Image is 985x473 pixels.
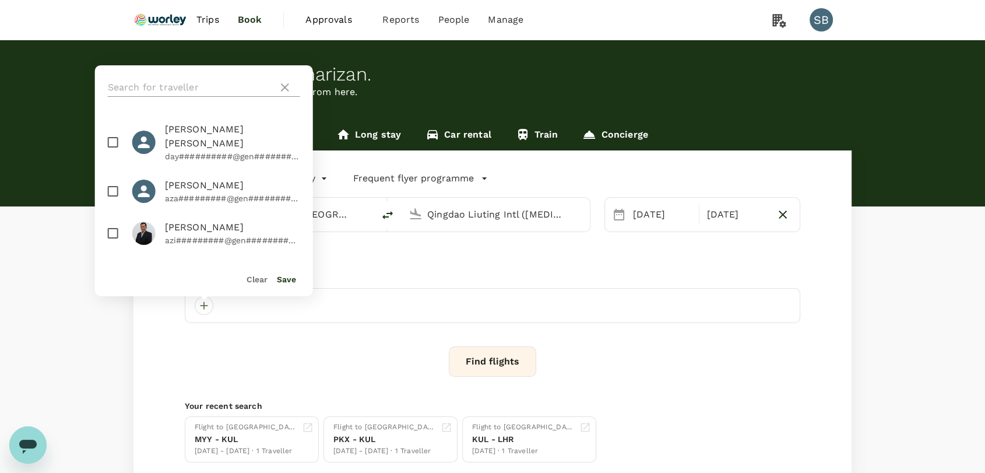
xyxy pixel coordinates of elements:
p: day##########@gen############# [165,150,300,162]
p: aza#########@gen############# [165,192,300,204]
div: [DATE] - [DATE] · 1 Traveller [195,446,297,457]
img: AA [132,222,156,245]
div: Travellers [185,269,800,283]
div: KUL - LHR [472,433,575,446]
div: [DATE] - [DATE] · 1 Traveller [333,446,436,457]
div: Flight to [GEOGRAPHIC_DATA] [333,422,436,433]
iframe: Button to launch messaging window [9,426,47,464]
a: Car rental [413,122,504,150]
span: Reports [382,13,419,27]
span: People [438,13,469,27]
button: delete [374,201,402,229]
div: [DATE] · 1 Traveller [472,446,575,457]
button: Frequent flyer programme [353,171,488,185]
span: [PERSON_NAME] [165,220,300,234]
div: Flight to [GEOGRAPHIC_DATA] [472,422,575,433]
span: [PERSON_NAME] [165,178,300,192]
div: [DATE] [628,203,696,226]
button: Find flights [449,346,536,377]
input: Going to [427,205,565,223]
button: Open [582,213,584,215]
span: [PERSON_NAME] [PERSON_NAME] [165,122,300,150]
p: Frequent flyer programme [353,171,474,185]
div: MYY - KUL [195,433,297,446]
div: [DATE] [702,203,770,226]
div: Welcome back , Syaharizan . [133,64,852,85]
button: Open [365,213,368,215]
span: Manage [488,13,523,27]
span: Trips [196,13,219,27]
div: PKX - KUL [333,433,436,446]
a: Long stay [324,122,413,150]
div: Flight to [GEOGRAPHIC_DATA] [195,422,297,433]
div: SB [810,8,833,31]
span: Book [238,13,262,27]
span: Approvals [305,13,364,27]
p: Planning a business trip? Get started from here. [133,85,852,99]
a: Train [504,122,571,150]
input: Search for traveller [108,78,273,97]
p: Your recent search [185,400,800,412]
img: Ranhill Worley Sdn Bhd [133,7,187,33]
button: Save [277,275,296,284]
p: azi#########@gen############# [165,234,300,246]
a: Concierge [570,122,660,150]
button: Clear [247,275,268,284]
